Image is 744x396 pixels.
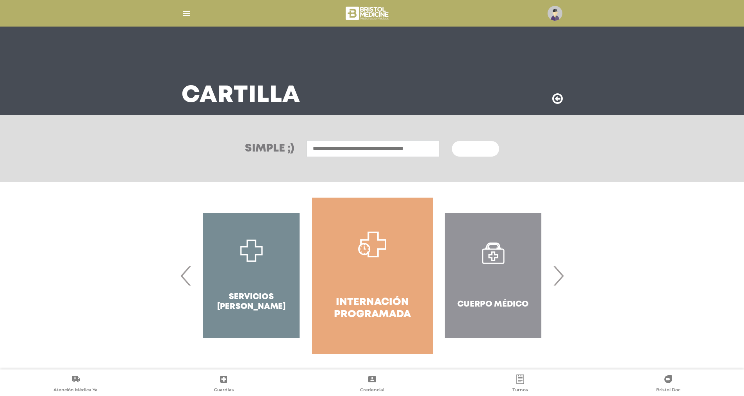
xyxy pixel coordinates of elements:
h4: Internación Programada [326,296,419,321]
button: Buscar [452,141,499,157]
a: Guardias [150,375,298,394]
span: Atención Médica Ya [54,387,98,394]
a: Credencial [298,375,446,394]
img: Cober_menu-lines-white.svg [182,9,191,18]
img: bristol-medicine-blanco.png [344,4,391,23]
h3: Simple ;) [245,143,294,154]
h3: Cartilla [182,86,300,106]
a: Atención Médica Ya [2,375,150,394]
span: Turnos [512,387,528,394]
span: Bristol Doc [656,387,680,394]
span: Credencial [360,387,384,394]
span: Guardias [214,387,234,394]
a: Turnos [446,375,594,394]
a: Bristol Doc [594,375,742,394]
a: Internación Programada [312,198,433,354]
span: Buscar [461,146,484,152]
img: profile-placeholder.svg [548,6,562,21]
span: Next [551,255,566,297]
span: Previous [178,255,194,297]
